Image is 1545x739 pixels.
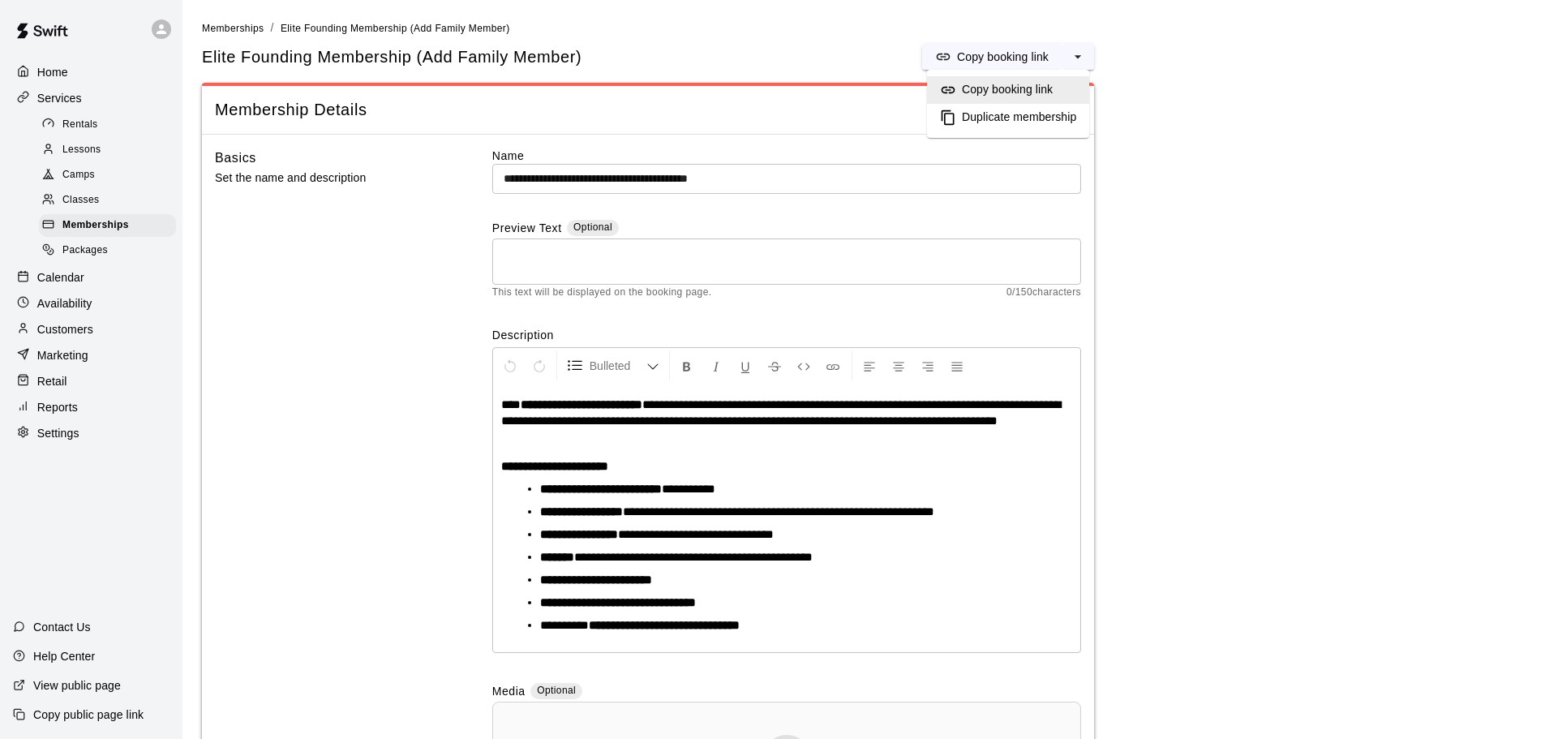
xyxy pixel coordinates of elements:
[39,137,182,162] a: Lessons
[39,214,176,237] div: Memberships
[33,677,121,694] p: View public page
[914,351,942,380] button: Right Align
[537,685,576,696] span: Optional
[962,109,1076,127] h6: Duplicate membership
[202,21,264,34] a: Memberships
[13,60,170,84] a: Home
[215,168,440,188] p: Set the name and description
[790,351,818,380] button: Insert Code
[215,99,1081,121] span: Membership Details
[13,343,170,367] a: Marketing
[761,351,788,380] button: Format Strikethrough
[37,295,92,311] p: Availability
[33,619,91,635] p: Contact Us
[526,351,553,380] button: Redo
[37,373,67,389] p: Retail
[39,163,182,188] a: Camps
[281,23,510,34] span: Elite Founding Membership (Add Family Member)
[13,421,170,445] a: Settings
[962,81,1053,99] h6: Copy booking link
[37,321,93,337] p: Customers
[62,243,108,259] span: Packages
[922,44,1094,70] div: split button
[37,347,88,363] p: Marketing
[37,64,68,80] p: Home
[856,351,883,380] button: Left Align
[62,117,98,133] span: Rentals
[39,239,176,262] div: Packages
[732,351,759,380] button: Format Underline
[492,285,712,301] span: This text will be displayed on the booking page.
[39,114,176,136] div: Rentals
[885,351,912,380] button: Center Align
[202,23,264,34] span: Memberships
[39,238,182,264] a: Packages
[673,351,701,380] button: Format Bold
[39,213,182,238] a: Memberships
[39,164,176,187] div: Camps
[202,46,582,68] span: Elite Founding Membership (Add Family Member)
[270,19,273,37] li: /
[39,188,182,213] a: Classes
[560,351,666,380] button: Formatting Options
[492,220,562,238] label: Preview Text
[573,221,612,233] span: Optional
[13,86,170,110] a: Services
[202,19,1526,37] nav: breadcrumb
[37,425,79,441] p: Settings
[13,369,170,393] a: Retail
[37,90,82,106] p: Services
[62,142,101,158] span: Lessons
[39,112,182,137] a: Rentals
[62,217,129,234] span: Memberships
[590,358,646,374] span: Bulleted List
[492,148,1081,164] label: Name
[62,167,95,183] span: Camps
[492,327,1081,343] label: Description
[39,189,176,212] div: Classes
[13,291,170,316] a: Availability
[37,269,84,286] p: Calendar
[819,351,847,380] button: Insert Link
[13,265,170,290] a: Calendar
[1006,285,1081,301] span: 0 / 150 characters
[13,317,170,342] a: Customers
[215,148,256,169] h6: Basics
[39,139,176,161] div: Lessons
[1062,44,1094,70] button: select merge strategy
[62,192,99,208] span: Classes
[33,648,95,664] p: Help Center
[37,399,78,415] p: Reports
[496,351,524,380] button: Undo
[922,44,1062,70] button: Copy booking link
[492,683,526,702] label: Media
[33,707,144,723] p: Copy public page link
[957,49,1049,65] p: Copy booking link
[702,351,730,380] button: Format Italics
[943,351,971,380] button: Justify Align
[13,395,170,419] a: Reports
